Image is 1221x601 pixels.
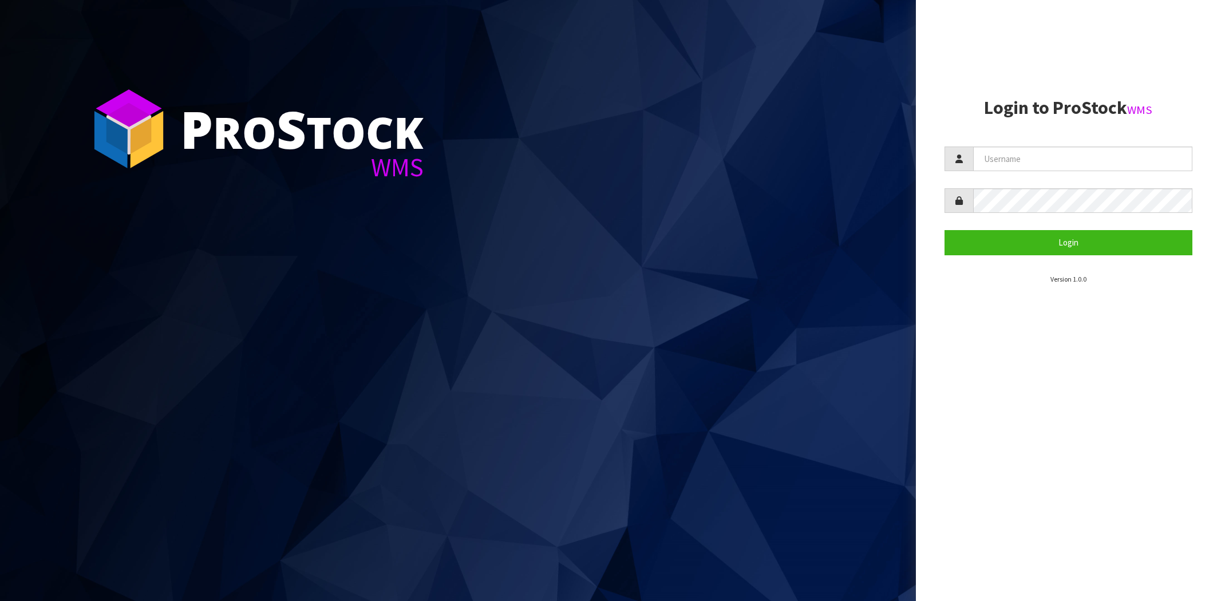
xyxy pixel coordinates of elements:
input: Username [973,147,1192,171]
div: ro tock [180,103,424,155]
small: WMS [1127,102,1152,117]
span: S [276,94,306,164]
h2: Login to ProStock [945,98,1192,118]
span: P [180,94,213,164]
small: Version 1.0.0 [1050,275,1086,283]
div: WMS [180,155,424,180]
img: ProStock Cube [86,86,172,172]
button: Login [945,230,1192,255]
